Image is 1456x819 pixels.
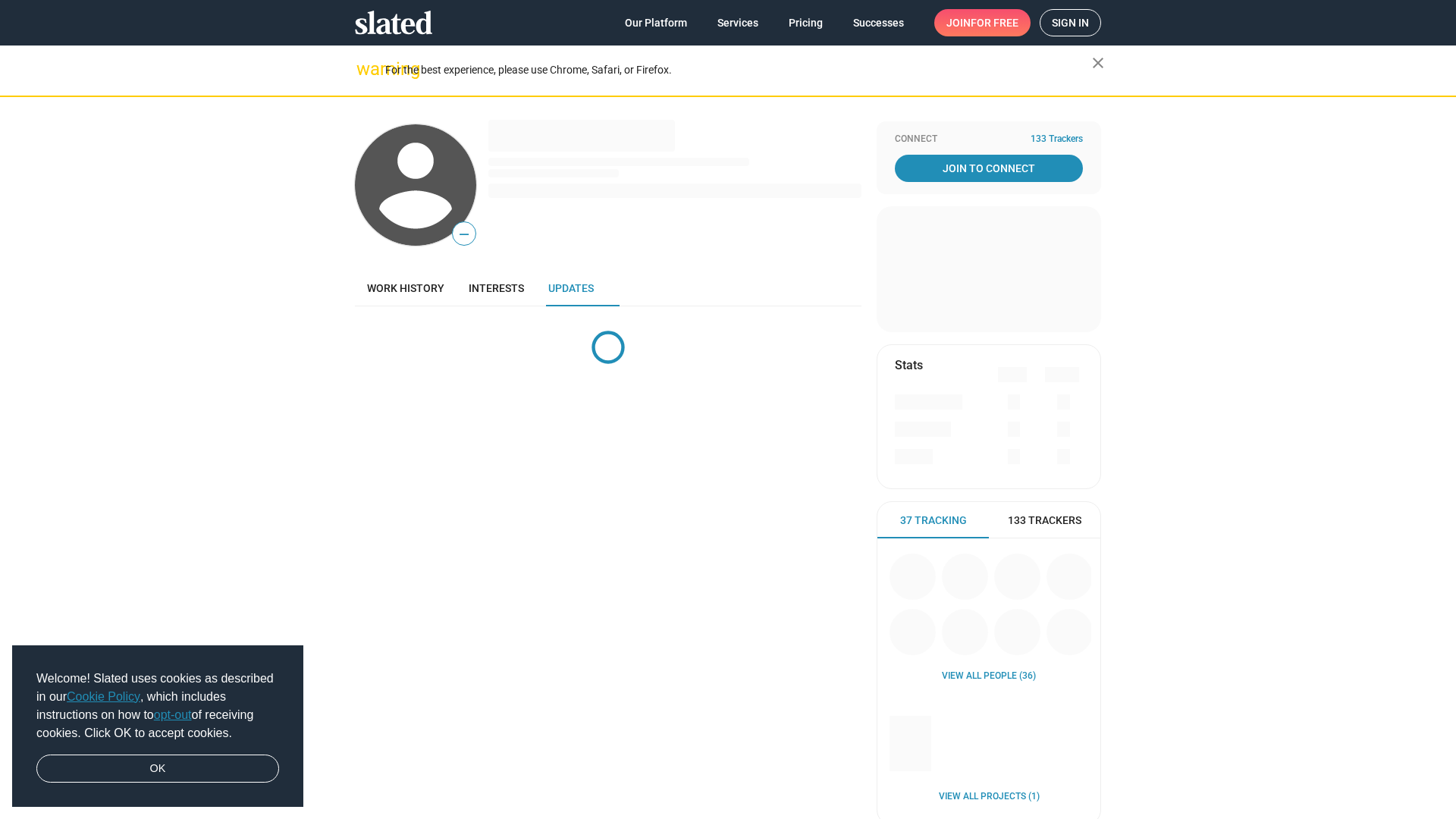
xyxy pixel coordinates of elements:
[1031,133,1083,146] span: 133 Trackers
[1089,54,1107,72] mat-icon: close
[705,9,770,36] a: Services
[12,645,303,808] div: cookieconsent
[853,9,904,36] span: Successes
[971,9,1018,36] span: for free
[841,9,916,36] a: Successes
[1052,10,1089,36] span: Sign in
[67,690,140,703] a: Cookie Policy
[777,9,835,36] a: Pricing
[469,282,524,294] span: Interests
[789,9,823,36] span: Pricing
[900,513,967,528] span: 37 Tracking
[536,270,606,306] a: Updates
[154,708,192,721] a: opt-out
[895,155,1083,182] a: Join To Connect
[355,270,457,306] a: Work history
[36,755,279,783] a: dismiss cookie message
[356,60,375,78] mat-icon: warning
[385,60,1092,80] div: For the best experience, please use Chrome, Safari, or Firefox.
[548,282,594,294] span: Updates
[367,282,444,294] span: Work history
[898,155,1080,182] span: Join To Connect
[613,9,699,36] a: Our Platform
[1040,9,1101,36] a: Sign in
[36,670,279,742] span: Welcome! Slated uses cookies as described in our , which includes instructions on how to of recei...
[942,670,1036,682] a: View all People (36)
[625,9,687,36] span: Our Platform
[934,9,1031,36] a: Joinfor free
[717,9,758,36] span: Services
[457,270,536,306] a: Interests
[939,791,1040,803] a: View all Projects (1)
[895,357,923,373] mat-card-title: Stats
[946,9,1018,36] span: Join
[1008,513,1081,528] span: 133 Trackers
[895,133,1083,146] div: Connect
[453,224,475,244] span: —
